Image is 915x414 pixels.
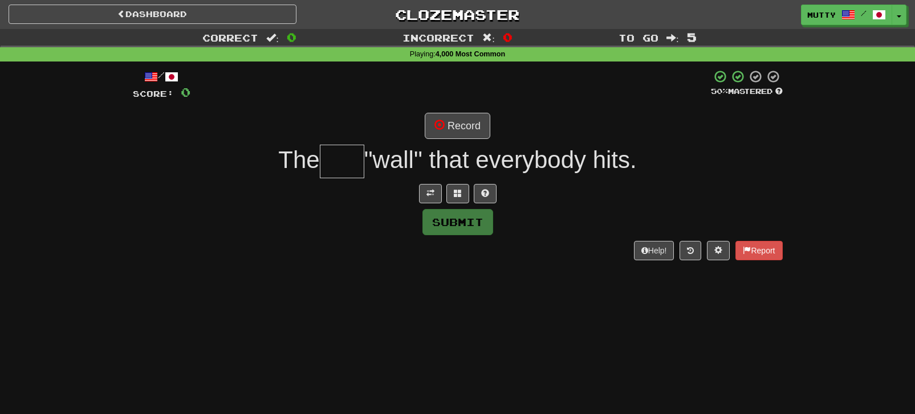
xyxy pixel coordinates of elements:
[474,184,497,203] button: Single letter hint - you only get 1 per sentence and score half the points! alt+h
[181,85,190,99] span: 0
[402,32,474,43] span: Incorrect
[202,32,258,43] span: Correct
[314,5,601,24] a: Clozemaster
[266,33,279,43] span: :
[666,33,679,43] span: :
[364,146,637,173] span: "wall" that everybody hits.
[436,50,505,58] strong: 4,000 Most Common
[735,241,782,260] button: Report
[687,30,697,44] span: 5
[801,5,892,25] a: mutty /
[680,241,701,260] button: Round history (alt+y)
[133,89,174,99] span: Score:
[503,30,513,44] span: 0
[861,9,867,17] span: /
[482,33,495,43] span: :
[425,113,490,139] button: Record
[133,69,190,84] div: /
[634,241,674,260] button: Help!
[278,146,319,173] span: The
[711,87,728,96] span: 50 %
[419,184,442,203] button: Toggle translation (alt+t)
[446,184,469,203] button: Switch sentence to multiple choice alt+p
[711,87,783,97] div: Mastered
[619,32,658,43] span: To go
[422,209,493,235] button: Submit
[807,10,836,20] span: mutty
[287,30,296,44] span: 0
[9,5,296,24] a: Dashboard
